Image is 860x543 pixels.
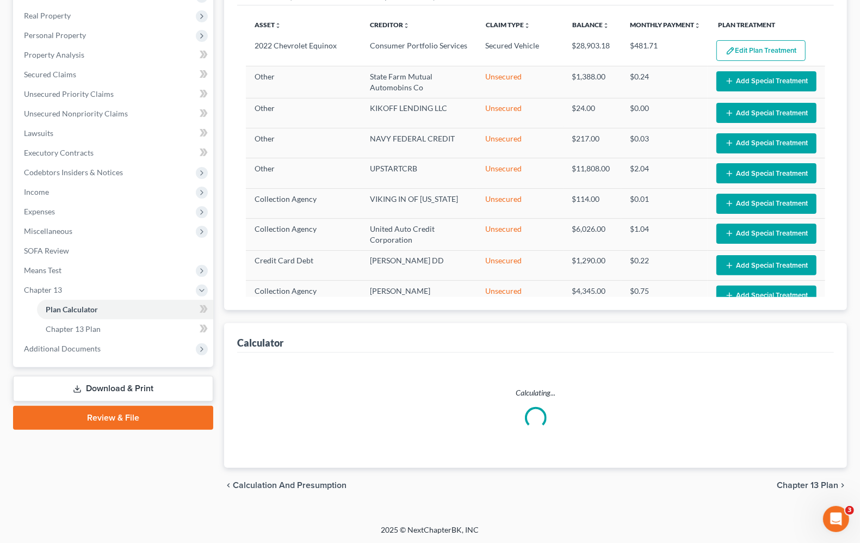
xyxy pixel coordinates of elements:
a: Chapter 13 Plan [37,319,213,339]
td: $114.00 [564,188,621,218]
p: Calculating... [246,387,825,398]
td: $217.00 [564,128,621,158]
td: United Auto Credit Corporation [361,219,477,250]
td: KIKOFF LENDING LLC [361,98,477,128]
a: Creditorunfold_more [370,21,410,29]
td: VIKING IN OF [US_STATE] [361,188,477,218]
a: SOFA Review [15,241,213,261]
td: Other [246,158,361,188]
td: Unsecured [477,158,563,188]
a: Assetunfold_more [255,21,281,29]
i: unfold_more [524,22,530,29]
span: Chapter 13 Plan [46,324,101,334]
a: Property Analysis [15,45,213,65]
button: Add Special Treatment [716,194,816,214]
img: edit-pencil-c1479a1de80d8dea1e2430c2f745a3c6a07e9d7aa2eeffe225670001d78357a8.svg [726,46,735,55]
td: $24.00 [564,98,621,128]
i: unfold_more [403,22,410,29]
td: $2.04 [621,158,708,188]
a: Unsecured Priority Claims [15,84,213,104]
td: UPSTARTCRB [361,158,477,188]
td: Consumer Portfolio Services [361,36,477,66]
a: Download & Print [13,376,213,402]
div: Calculator [237,336,283,349]
span: 3 [845,506,854,515]
td: Collection Agency [246,281,361,311]
th: Plan Treatment [710,14,826,36]
button: Add Special Treatment [716,103,816,123]
button: Add Special Treatment [716,224,816,244]
span: Means Test [24,266,61,275]
button: Add Special Treatment [716,163,816,183]
td: Unsecured [477,250,563,280]
td: [PERSON_NAME] [361,281,477,311]
span: SOFA Review [24,246,69,255]
a: Balanceunfold_more [572,21,609,29]
span: Lawsuits [24,128,53,138]
td: Unsecured [477,188,563,218]
a: Claim Typeunfold_more [486,21,530,29]
td: State Farm Mutual Automobins Co [361,66,477,98]
td: Collection Agency [246,219,361,250]
button: Chapter 13 Plan chevron_right [777,481,847,490]
span: Unsecured Nonpriority Claims [24,109,128,118]
span: Expenses [24,207,55,216]
td: Other [246,66,361,98]
td: $28,903.18 [564,36,621,66]
td: $4,345.00 [564,281,621,311]
td: $11,808.00 [564,158,621,188]
td: Credit Card Debt [246,250,361,280]
td: Secured Vehicle [477,36,563,66]
i: unfold_more [275,22,281,29]
button: Edit Plan Treatment [716,40,806,61]
td: Unsecured [477,281,563,311]
i: unfold_more [695,22,701,29]
td: NAVY FEDERAL CREDIT [361,128,477,158]
a: Plan Calculator [37,300,213,319]
span: Secured Claims [24,70,76,79]
td: $0.03 [621,128,708,158]
span: Property Analysis [24,50,84,59]
button: Add Special Treatment [716,133,816,153]
button: Add Special Treatment [716,286,816,306]
span: Plan Calculator [46,305,98,314]
i: unfold_more [603,22,609,29]
td: $6,026.00 [564,219,621,250]
a: Secured Claims [15,65,213,84]
td: $0.00 [621,98,708,128]
td: Other [246,98,361,128]
td: $1.04 [621,219,708,250]
button: Add Special Treatment [716,255,816,275]
button: Add Special Treatment [716,71,816,91]
span: Real Property [24,11,71,20]
span: Personal Property [24,30,86,40]
td: $1,290.00 [564,250,621,280]
a: Executory Contracts [15,143,213,163]
span: Miscellaneous [24,226,72,236]
span: Unsecured Priority Claims [24,89,114,98]
td: 2022 Chevrolet Equinox [246,36,361,66]
span: Codebtors Insiders & Notices [24,168,123,177]
td: $0.22 [621,250,708,280]
span: Calculation and Presumption [233,481,347,490]
i: chevron_right [838,481,847,490]
td: Unsecured [477,66,563,98]
span: Additional Documents [24,344,101,353]
td: $0.75 [621,281,708,311]
span: Income [24,187,49,196]
a: Monthly Paymentunfold_more [630,21,701,29]
a: Review & File [13,406,213,430]
button: chevron_left Calculation and Presumption [224,481,347,490]
span: Chapter 13 [24,285,62,294]
a: Lawsuits [15,124,213,143]
td: Unsecured [477,98,563,128]
iframe: Intercom live chat [823,506,849,532]
td: Collection Agency [246,188,361,218]
i: chevron_left [224,481,233,490]
td: [PERSON_NAME] DD [361,250,477,280]
td: Unsecured [477,128,563,158]
span: Chapter 13 Plan [777,481,838,490]
td: $0.24 [621,66,708,98]
td: $0.01 [621,188,708,218]
a: Unsecured Nonpriority Claims [15,104,213,124]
